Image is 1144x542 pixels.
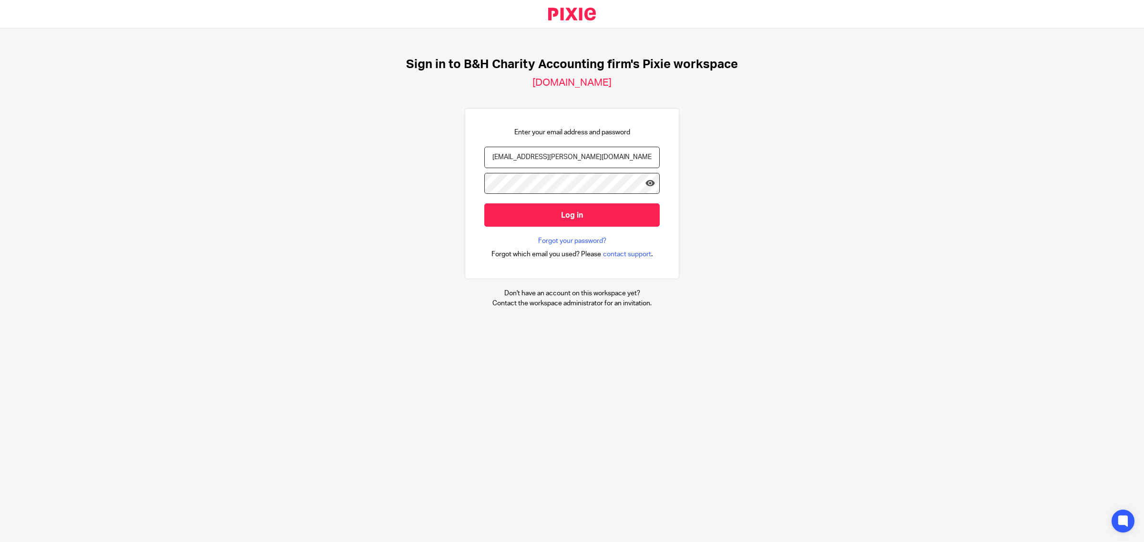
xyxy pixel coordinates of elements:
p: Enter your email address and password [514,128,630,137]
input: Log in [484,203,660,227]
span: Forgot which email you used? Please [491,250,601,259]
p: Contact the workspace administrator for an invitation. [492,299,652,308]
a: Forgot your password? [538,236,606,246]
h1: Sign in to B&H Charity Accounting firm's Pixie workspace [406,57,738,72]
span: contact support [603,250,651,259]
div: . [491,249,653,260]
input: name@example.com [484,147,660,168]
h2: [DOMAIN_NAME] [532,77,612,89]
p: Don't have an account on this workspace yet? [492,289,652,298]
